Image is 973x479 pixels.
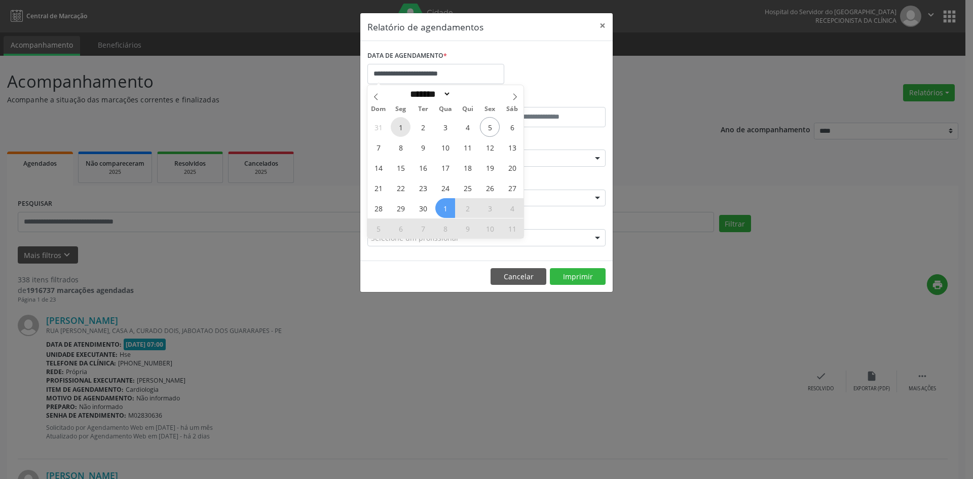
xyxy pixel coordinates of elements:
span: Qui [457,106,479,113]
span: Setembro 20, 2025 [502,158,522,177]
span: Setembro 6, 2025 [502,117,522,137]
span: Setembro 30, 2025 [413,198,433,218]
span: Setembro 19, 2025 [480,158,500,177]
span: Setembro 21, 2025 [368,178,388,198]
span: Outubro 4, 2025 [502,198,522,218]
button: Close [592,13,613,38]
span: Setembro 25, 2025 [458,178,477,198]
span: Setembro 23, 2025 [413,178,433,198]
span: Outubro 1, 2025 [435,198,455,218]
span: Outubro 8, 2025 [435,218,455,238]
span: Outubro 11, 2025 [502,218,522,238]
span: Dom [367,106,390,113]
span: Outubro 3, 2025 [480,198,500,218]
span: Setembro 2, 2025 [413,117,433,137]
span: Setembro 22, 2025 [391,178,410,198]
span: Setembro 4, 2025 [458,117,477,137]
span: Outubro 9, 2025 [458,218,477,238]
span: Outubro 10, 2025 [480,218,500,238]
span: Outubro 7, 2025 [413,218,433,238]
span: Qua [434,106,457,113]
span: Seg [390,106,412,113]
span: Outubro 2, 2025 [458,198,477,218]
span: Setembro 9, 2025 [413,137,433,157]
span: Setembro 14, 2025 [368,158,388,177]
button: Imprimir [550,268,606,285]
span: Setembro 3, 2025 [435,117,455,137]
span: Outubro 5, 2025 [368,218,388,238]
span: Setembro 16, 2025 [413,158,433,177]
span: Ter [412,106,434,113]
span: Setembro 10, 2025 [435,137,455,157]
select: Month [406,89,451,99]
span: Setembro 24, 2025 [435,178,455,198]
span: Setembro 26, 2025 [480,178,500,198]
span: Setembro 11, 2025 [458,137,477,157]
span: Setembro 27, 2025 [502,178,522,198]
span: Setembro 7, 2025 [368,137,388,157]
span: Setembro 1, 2025 [391,117,410,137]
button: Cancelar [491,268,546,285]
span: Setembro 8, 2025 [391,137,410,157]
span: Sex [479,106,501,113]
span: Sáb [501,106,523,113]
input: Year [451,89,484,99]
span: Setembro 29, 2025 [391,198,410,218]
span: Selecione um profissional [371,233,458,243]
span: Agosto 31, 2025 [368,117,388,137]
span: Setembro 17, 2025 [435,158,455,177]
label: ATÉ [489,91,606,107]
h5: Relatório de agendamentos [367,20,483,33]
span: Setembro 28, 2025 [368,198,388,218]
span: Setembro 13, 2025 [502,137,522,157]
span: Setembro 15, 2025 [391,158,410,177]
span: Setembro 12, 2025 [480,137,500,157]
span: Setembro 18, 2025 [458,158,477,177]
span: Setembro 5, 2025 [480,117,500,137]
span: Outubro 6, 2025 [391,218,410,238]
label: DATA DE AGENDAMENTO [367,48,447,64]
